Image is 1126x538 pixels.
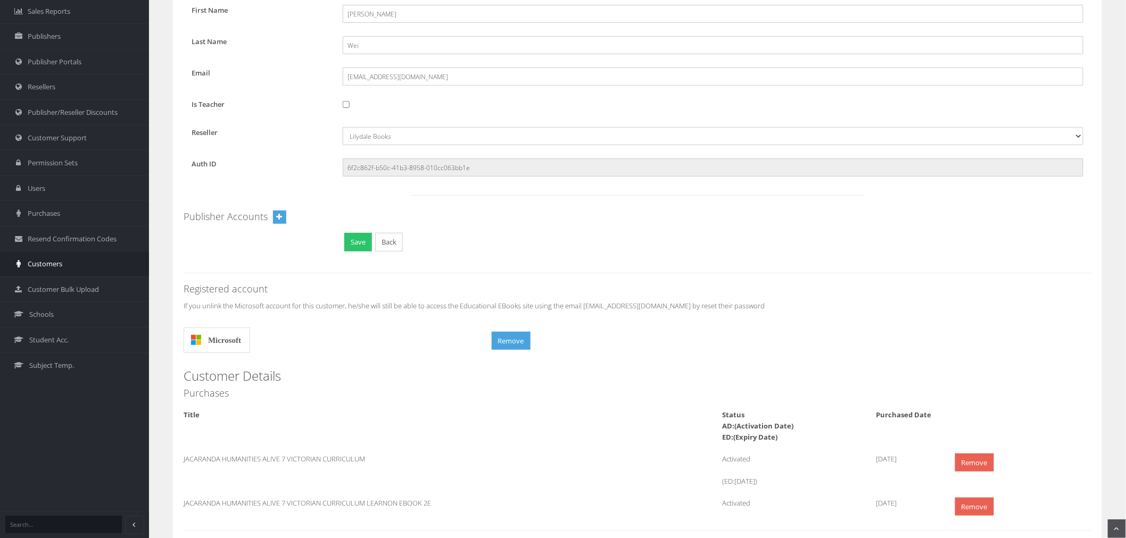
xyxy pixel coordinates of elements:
[715,409,868,443] div: Status AD:(Activation Date) ED:(Expiry Date)
[28,31,61,41] span: Publishers
[184,5,335,16] label: First Name
[184,68,335,79] label: Email
[29,360,74,371] span: Subject Temp.
[29,309,54,320] span: Schools
[375,233,403,251] a: Back
[955,498,994,516] a: Remove
[184,158,335,170] label: Auth ID
[184,99,335,110] label: Is Teacher
[868,498,946,509] div: [DATE]
[28,234,117,244] span: Resend Confirmation Codes
[28,6,70,16] span: Sales Reports
[28,183,45,194] span: Users
[868,409,946,421] div: Purchased Date
[715,498,868,520] div: Activated
[184,388,1091,399] h4: Purchases
[184,284,1091,295] h4: Registered account
[868,453,946,465] div: [DATE]
[29,335,69,345] span: Student Acc.
[344,233,372,251] button: Save
[28,82,55,92] span: Resellers
[28,133,87,143] span: Customer Support
[28,107,118,117] span: Publisher/Reseller Discounts
[715,453,868,487] div: Activated (ED:[DATE])
[28,284,99,295] span: Customer Bulk Upload
[28,158,78,168] span: Permission Sets
[5,516,122,533] input: Search...
[492,332,531,350] button: Remove
[28,259,62,269] span: Customers
[955,453,994,472] a: Remove
[184,369,1091,383] h3: Customer Details
[28,57,81,67] span: Publisher Portals
[28,208,60,218] span: Purchases
[184,36,335,47] label: Last Name
[176,409,560,421] div: Title
[184,300,1091,312] p: If you unlink the Microsoft account for this customer, he/she will still be able to access the Ed...
[208,327,241,353] span: Microsoft
[184,212,268,222] h4: Publisher Accounts
[176,498,560,509] div: JACARANDA HUMANITIES ALIVE 7 VICTORIAN CURRICULUM LEARNON EBOOK 2E
[176,453,560,465] div: JACARANDA HUMANITIES ALIVE 7 VICTORIAN CURRICULUM
[184,127,335,138] label: Reseller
